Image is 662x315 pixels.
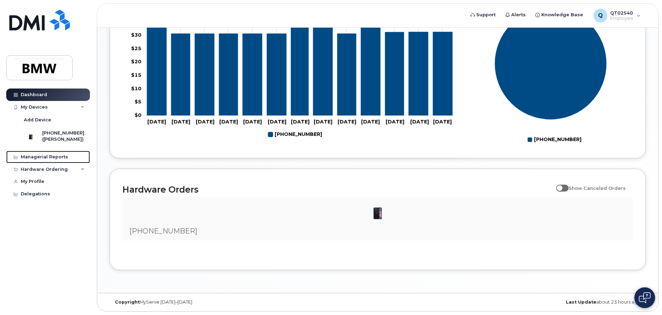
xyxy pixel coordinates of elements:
[129,227,197,235] span: [PHONE_NUMBER]
[135,112,141,118] tspan: $0
[566,299,596,305] strong: Last Update
[589,9,645,22] div: QT02540
[219,119,238,125] tspan: [DATE]
[268,119,286,125] tspan: [DATE]
[476,11,496,18] span: Support
[131,32,141,38] tspan: $30
[410,119,429,125] tspan: [DATE]
[291,119,310,125] tspan: [DATE]
[433,119,452,125] tspan: [DATE]
[131,72,141,78] tspan: $15
[361,119,380,125] tspan: [DATE]
[495,7,607,120] g: Series
[338,119,356,125] tspan: [DATE]
[467,299,646,305] div: about 23 hours ago
[172,119,190,125] tspan: [DATE]
[610,16,633,21] span: Employee
[243,119,262,125] tspan: [DATE]
[371,206,385,220] img: iPhone_11.jpg
[135,99,141,105] tspan: $5
[196,119,214,125] tspan: [DATE]
[511,11,526,18] span: Alerts
[131,45,141,51] tspan: $25
[541,11,583,18] span: Knowledge Base
[147,5,452,115] g: 864-363-3180
[639,292,651,303] img: Open chat
[131,58,141,65] tspan: $20
[598,11,603,20] span: Q
[122,184,553,195] h2: Hardware Orders
[131,85,141,91] tspan: $10
[495,7,607,145] g: Chart
[268,129,322,140] g: 864-363-3180
[115,299,140,305] strong: Copyright
[110,299,288,305] div: MyServe [DATE]–[DATE]
[314,119,332,125] tspan: [DATE]
[268,129,322,140] g: Legend
[500,8,531,22] a: Alerts
[466,8,500,22] a: Support
[556,182,562,187] input: Show Canceled Orders
[386,119,404,125] tspan: [DATE]
[147,119,166,125] tspan: [DATE]
[569,185,626,191] span: Show Canceled Orders
[527,134,581,146] g: Legend
[531,8,588,22] a: Knowledge Base
[610,10,633,16] span: QT02540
